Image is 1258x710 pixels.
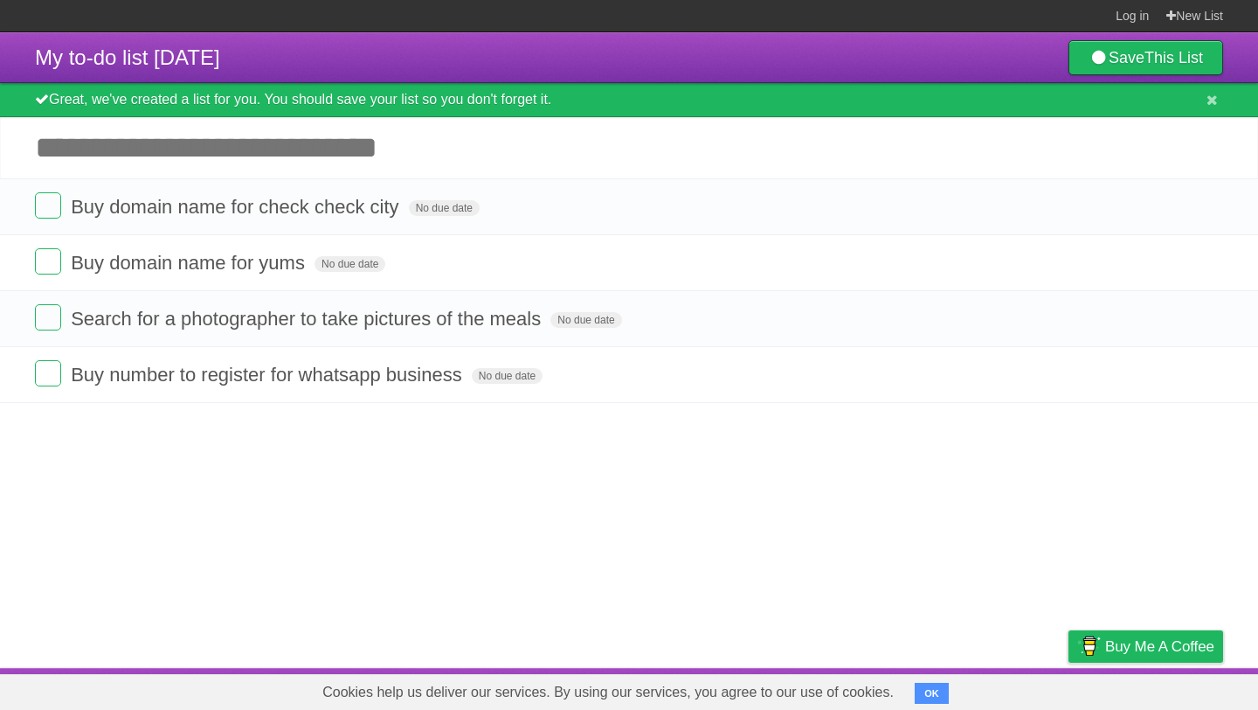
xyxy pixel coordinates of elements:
[836,672,873,706] a: About
[915,683,949,704] button: OK
[986,672,1025,706] a: Terms
[314,256,385,272] span: No due date
[550,312,621,328] span: No due date
[1046,672,1091,706] a: Privacy
[1068,630,1223,663] a: Buy me a coffee
[35,192,61,219] label: Done
[71,252,309,274] span: Buy domain name for yums
[1068,40,1223,75] a: SaveThis List
[35,304,61,331] label: Done
[894,672,964,706] a: Developers
[1113,672,1223,706] a: Suggest a feature
[1077,631,1101,661] img: Buy me a coffee
[35,360,61,386] label: Done
[71,308,545,330] span: Search for a photographer to take pictures of the meals
[409,200,480,216] span: No due date
[1105,631,1214,662] span: Buy me a coffee
[71,196,403,218] span: Buy domain name for check check city
[35,45,220,69] span: My to-do list [DATE]
[472,368,543,384] span: No due date
[1144,49,1203,66] b: This List
[71,364,467,386] span: Buy number to register for whatsapp business
[35,248,61,275] label: Done
[305,675,911,710] span: Cookies help us deliver our services. By using our services, you agree to our use of cookies.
